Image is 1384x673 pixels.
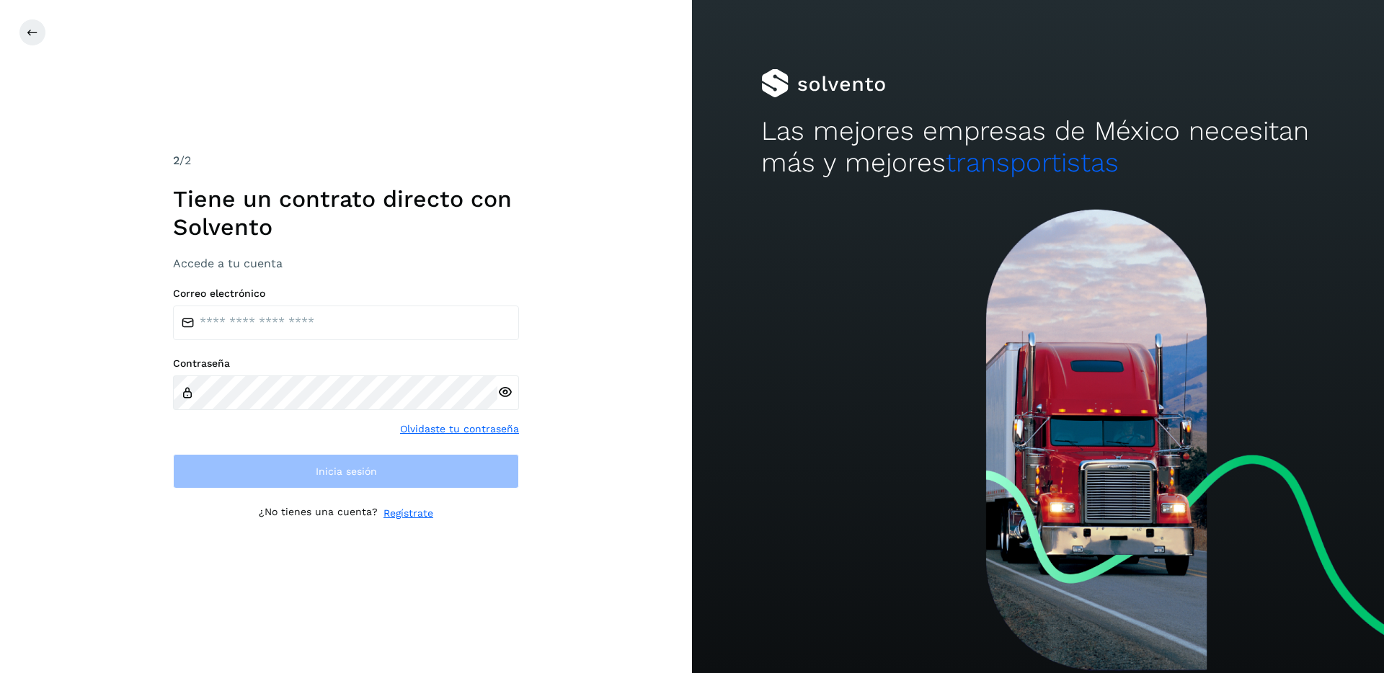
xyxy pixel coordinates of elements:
a: Regístrate [383,506,433,521]
h3: Accede a tu cuenta [173,257,519,270]
h1: Tiene un contrato directo con Solvento [173,185,519,241]
span: transportistas [946,147,1119,178]
label: Contraseña [173,357,519,370]
h2: Las mejores empresas de México necesitan más y mejores [761,115,1315,179]
label: Correo electrónico [173,288,519,300]
span: Inicia sesión [316,466,377,476]
button: Inicia sesión [173,454,519,489]
div: /2 [173,152,519,169]
span: 2 [173,153,179,167]
a: Olvidaste tu contraseña [400,422,519,437]
p: ¿No tienes una cuenta? [259,506,378,521]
